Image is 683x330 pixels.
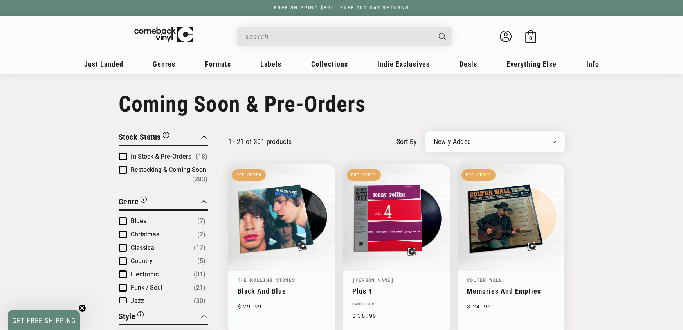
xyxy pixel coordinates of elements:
span: Info [586,60,599,68]
span: Formats [205,60,231,68]
span: Jazz [131,297,144,305]
span: Country [131,257,153,265]
span: Indie Exclusives [377,60,430,68]
span: Classical [131,244,156,251]
h1: Coming Soon & Pre-Orders [119,91,565,117]
span: Deals [460,60,477,68]
span: Blues [131,217,146,225]
button: Filter by Stock Status [119,131,169,145]
span: Number of products: (2) [197,230,205,239]
span: Christmas [131,231,159,238]
a: Memories And Empties [467,287,555,295]
span: Restocking & Coming Soon [131,166,206,173]
span: Number of products: (7) [197,216,205,226]
label: sort by [396,136,417,147]
span: Number of products: (5) [197,256,205,266]
div: GET FREE SHIPPINGClose teaser [8,310,80,330]
a: [PERSON_NAME] [352,277,394,283]
span: Number of products: (18) [196,152,207,161]
span: Number of products: (283) [192,175,207,184]
input: When autocomplete results are available use up and down arrows to review and enter to select [245,29,431,45]
span: Stock Status [119,132,161,142]
span: Just Landed [84,60,123,68]
span: Electronic [131,270,159,278]
span: Everything Else [506,60,557,68]
button: Filter by Genre [119,196,147,209]
a: The Rolling Stones [238,277,296,283]
span: Labels [260,60,281,68]
a: FREE SHIPPING $89+ | FREE 100-DAY RETURNS [266,5,417,11]
button: Filter by Style [119,310,144,324]
button: Close teaser [78,304,86,312]
span: Number of products: (30) [194,296,205,306]
span: Genres [153,60,175,68]
span: Number of products: (21) [194,283,205,292]
span: Style [119,312,136,321]
a: Colter Wall [467,277,502,283]
button: Search [432,27,453,46]
a: Black And Blue [238,287,326,295]
div: Search [237,27,452,46]
span: 0 [529,35,532,41]
span: Number of products: (17) [194,243,205,252]
span: Collections [311,60,348,68]
span: In Stock & Pre-Orders [131,153,191,160]
span: Number of products: (31) [194,270,205,279]
p: 1 - 21 of 301 products [228,137,292,146]
span: Funk / Soul [131,284,162,291]
a: Plus 4 [352,287,440,295]
span: GET FREE SHIPPING [12,316,76,325]
span: Genre [119,197,139,206]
